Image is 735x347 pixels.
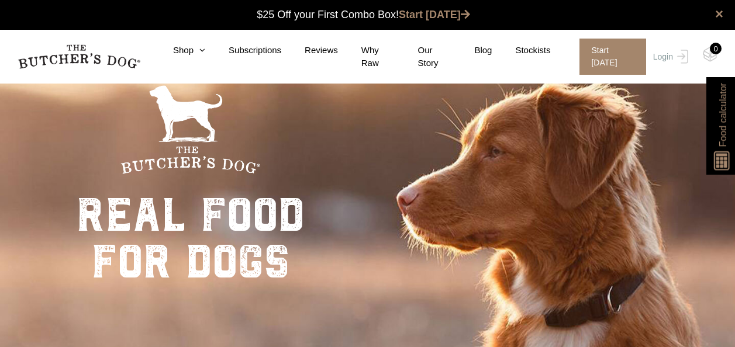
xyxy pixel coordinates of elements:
a: Reviews [281,44,338,57]
span: Start [DATE] [579,39,646,75]
a: Subscriptions [205,44,281,57]
a: Start [DATE] [568,39,650,75]
span: Food calculator [716,83,730,147]
a: Blog [451,44,492,57]
a: Shop [150,44,205,57]
a: Start [DATE] [399,9,470,20]
a: Our Story [395,44,451,70]
div: real food for dogs [77,192,305,285]
a: Why Raw [338,44,395,70]
div: 0 [710,43,722,54]
a: close [715,7,723,21]
img: TBD_Cart-Empty.png [703,47,717,62]
a: Stockists [492,44,550,57]
a: Login [650,39,688,75]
